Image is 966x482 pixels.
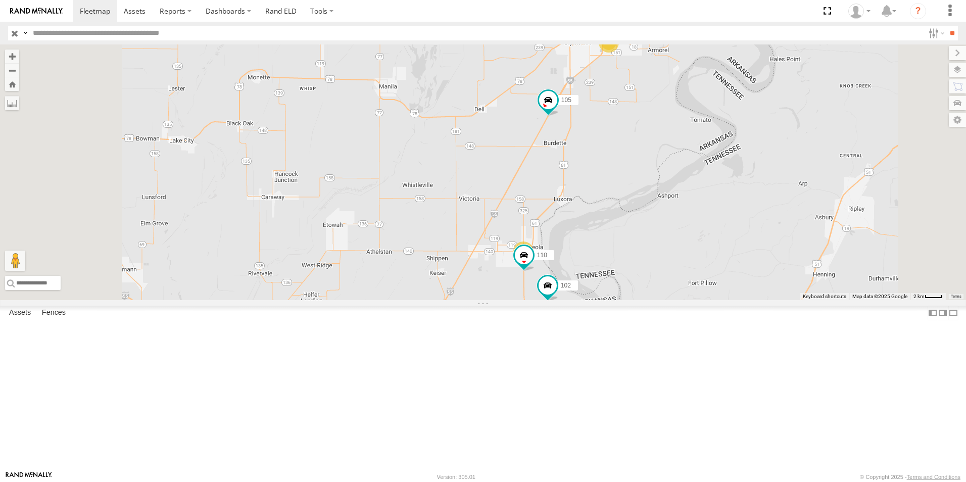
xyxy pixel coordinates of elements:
label: Dock Summary Table to the Left [928,306,938,320]
label: Dock Summary Table to the Right [938,306,948,320]
img: rand-logo.svg [10,8,63,15]
div: Craig King [845,4,874,19]
label: Map Settings [949,113,966,127]
span: 105 [561,97,571,104]
button: Zoom in [5,50,19,63]
a: Visit our Website [6,472,52,482]
label: Hide Summary Table [948,306,958,320]
span: Map data ©2025 Google [852,294,907,299]
button: Drag Pegman onto the map to open Street View [5,251,25,271]
div: Version: 305.01 [437,474,475,480]
button: Keyboard shortcuts [803,293,846,300]
a: Terms [951,295,961,299]
button: Zoom Home [5,77,19,91]
label: Measure [5,96,19,110]
a: Terms and Conditions [907,474,960,480]
label: Fences [37,306,71,320]
span: 2 km [913,294,925,299]
label: Assets [4,306,36,320]
button: Map Scale: 2 km per 32 pixels [910,293,946,300]
span: 102 [561,282,571,289]
label: Search Filter Options [925,26,946,40]
div: © Copyright 2025 - [860,474,960,480]
label: Search Query [21,26,29,40]
button: Zoom out [5,63,19,77]
div: 2 [513,242,534,262]
i: ? [910,3,926,19]
span: 110 [537,252,547,259]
